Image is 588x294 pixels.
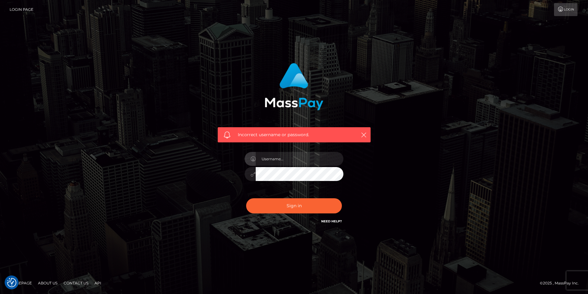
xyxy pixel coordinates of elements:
[7,278,16,287] button: Consent Preferences
[7,278,16,287] img: Revisit consent button
[321,219,342,223] a: Need Help?
[246,198,342,213] button: Sign in
[265,63,323,110] img: MassPay Login
[7,278,34,288] a: Homepage
[554,3,577,16] a: Login
[238,132,351,138] span: Incorrect username or password.
[36,278,60,288] a: About Us
[540,280,583,287] div: © 2025 , MassPay Inc.
[10,3,33,16] a: Login Page
[256,152,343,166] input: Username...
[61,278,91,288] a: Contact Us
[92,278,104,288] a: API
